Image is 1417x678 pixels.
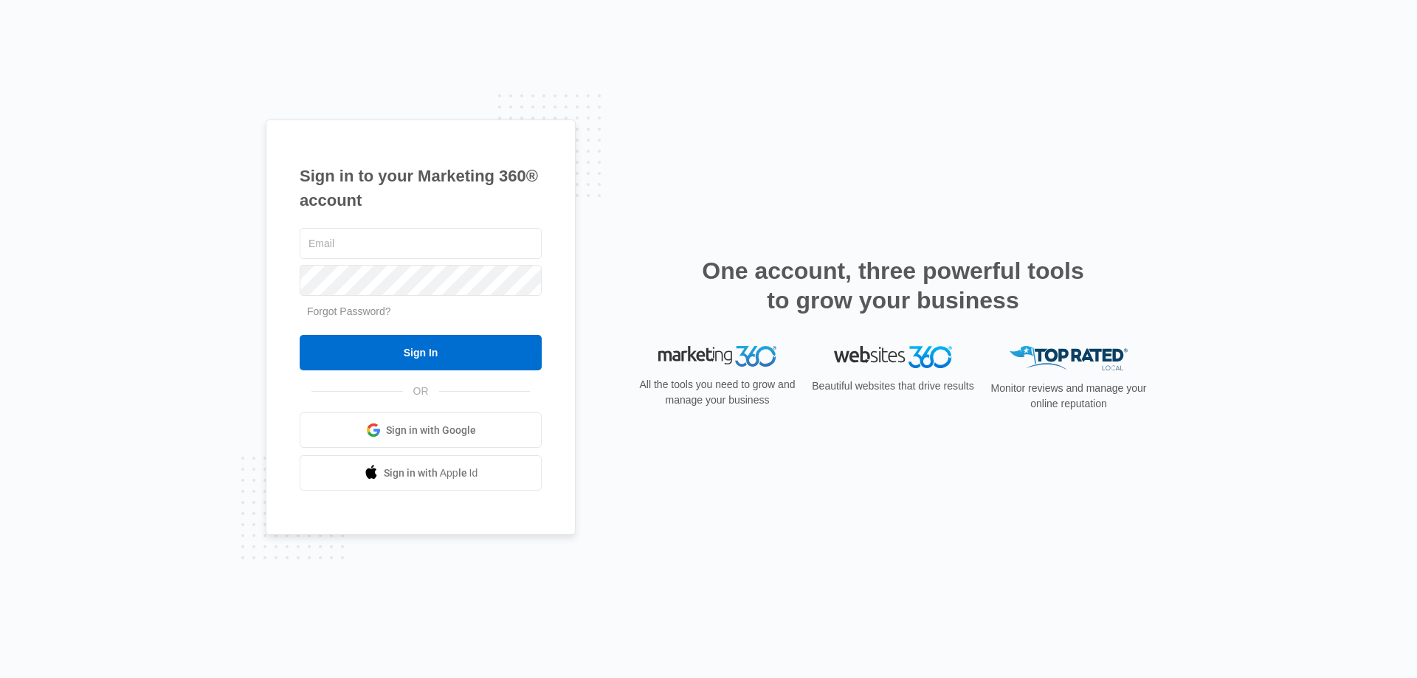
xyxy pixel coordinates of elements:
[386,423,476,438] span: Sign in with Google
[300,412,542,448] a: Sign in with Google
[658,346,776,367] img: Marketing 360
[810,378,976,394] p: Beautiful websites that drive results
[635,377,800,408] p: All the tools you need to grow and manage your business
[300,335,542,370] input: Sign In
[300,455,542,491] a: Sign in with Apple Id
[307,305,391,317] a: Forgot Password?
[1010,346,1128,370] img: Top Rated Local
[403,384,439,399] span: OR
[384,466,478,481] span: Sign in with Apple Id
[300,164,542,212] h1: Sign in to your Marketing 360® account
[834,346,952,367] img: Websites 360
[300,228,542,259] input: Email
[986,381,1151,412] p: Monitor reviews and manage your online reputation
[697,256,1089,315] h2: One account, three powerful tools to grow your business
